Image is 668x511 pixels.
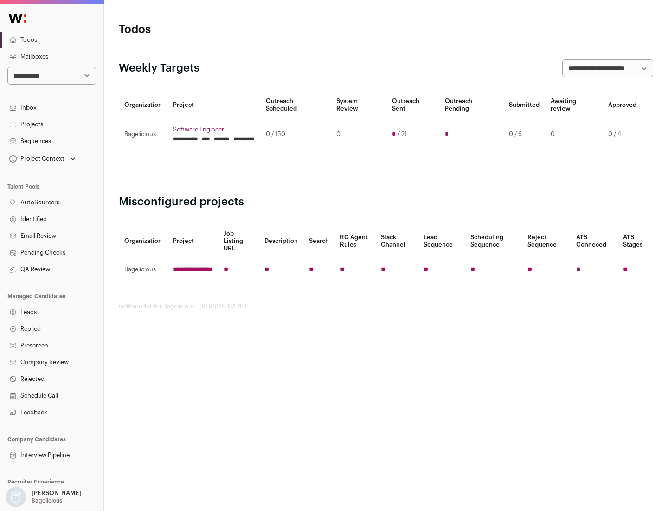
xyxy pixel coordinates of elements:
th: Description [259,224,303,258]
footer: wellfound:ai for Bagelicious - [PERSON_NAME] [119,303,653,310]
h1: Todos [119,22,297,37]
button: Open dropdown [7,152,77,165]
th: Slack Channel [375,224,418,258]
th: Awaiting review [545,92,603,118]
th: Project [167,92,260,118]
th: Submitted [503,92,545,118]
img: nopic.png [6,487,26,507]
td: Bagelicious [119,258,167,281]
th: Organization [119,224,167,258]
td: 0 [331,118,386,151]
th: Lead Sequence [418,224,465,258]
th: Outreach Scheduled [260,92,331,118]
td: 0 / 6 [503,118,545,151]
th: Reject Sequence [522,224,571,258]
th: Approved [603,92,642,118]
td: 0 / 4 [603,118,642,151]
img: Wellfound [4,9,32,28]
td: 0 / 150 [260,118,331,151]
div: Project Context [7,155,64,163]
p: Bagelicious [32,497,62,504]
th: ATS Conneced [571,224,617,258]
span: / 21 [398,131,407,138]
h2: Weekly Targets [119,61,199,76]
th: Project [167,224,218,258]
th: Scheduling Sequence [465,224,522,258]
h2: Misconfigured projects [119,195,653,210]
td: Bagelicious [119,118,167,151]
th: Outreach Sent [386,92,440,118]
button: Open dropdown [4,487,83,507]
td: 0 [545,118,603,151]
th: ATS Stages [617,224,653,258]
th: System Review [331,92,386,118]
th: RC Agent Rules [334,224,375,258]
th: Search [303,224,334,258]
p: [PERSON_NAME] [32,490,82,497]
th: Organization [119,92,167,118]
a: Software Engineer [173,126,255,133]
th: Outreach Pending [439,92,503,118]
th: Job Listing URL [218,224,259,258]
